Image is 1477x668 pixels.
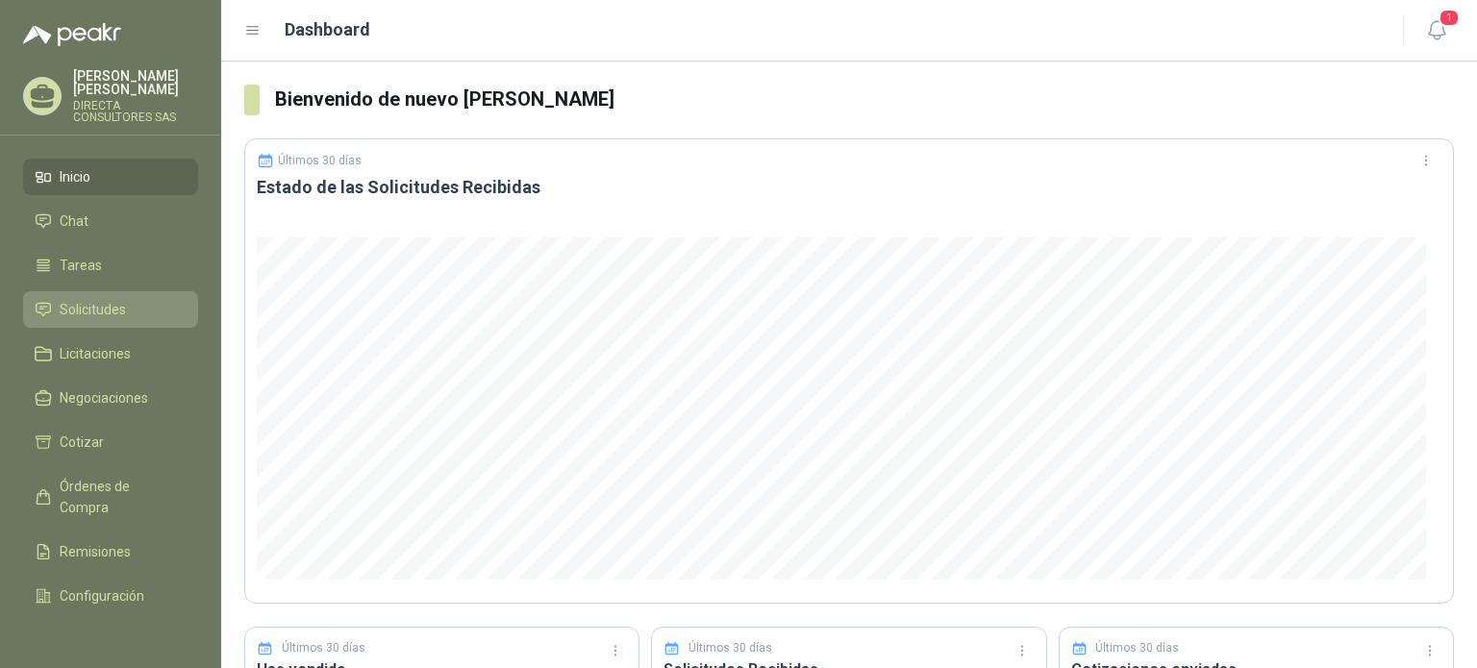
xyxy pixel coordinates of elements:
[60,255,102,276] span: Tareas
[60,541,131,562] span: Remisiones
[73,100,198,123] p: DIRECTA CONSULTORES SAS
[60,210,88,232] span: Chat
[23,468,198,526] a: Órdenes de Compra
[23,203,198,239] a: Chat
[1095,639,1179,657] p: Últimos 30 días
[23,159,198,195] a: Inicio
[1439,9,1460,27] span: 1
[60,432,104,453] span: Cotizar
[257,176,1441,199] h3: Estado de las Solicitudes Recibidas
[23,424,198,460] a: Cotizar
[282,639,365,657] p: Últimos 30 días
[73,69,198,96] p: [PERSON_NAME] [PERSON_NAME]
[60,343,131,364] span: Licitaciones
[60,387,148,408] span: Negociaciones
[285,16,370,43] h1: Dashboard
[60,166,90,187] span: Inicio
[688,639,772,657] p: Últimos 30 días
[23,247,198,284] a: Tareas
[23,291,198,328] a: Solicitudes
[1419,13,1454,48] button: 1
[23,578,198,614] a: Configuración
[23,380,198,416] a: Negociaciones
[60,299,126,320] span: Solicitudes
[278,154,362,167] p: Últimos 30 días
[60,476,180,518] span: Órdenes de Compra
[275,85,1454,114] h3: Bienvenido de nuevo [PERSON_NAME]
[23,335,198,372] a: Licitaciones
[60,585,144,606] span: Configuración
[23,23,121,46] img: Logo peakr
[23,533,198,570] a: Remisiones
